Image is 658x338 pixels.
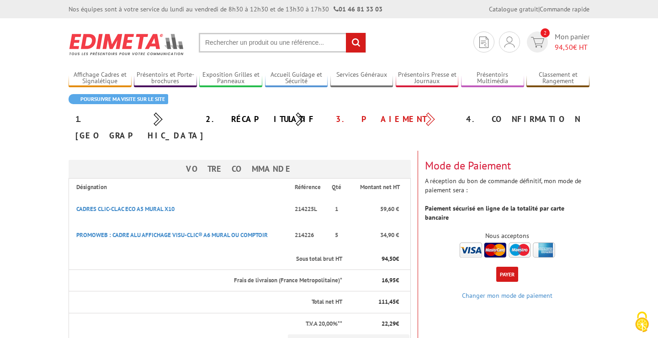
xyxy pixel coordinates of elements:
div: Nous acceptons [425,231,589,240]
div: A réception du bon de commande définitif, mon mode de paiement sera : [418,151,596,259]
img: devis rapide [531,37,544,48]
p: 1 [331,205,342,214]
th: Sous total brut HT [69,248,343,270]
a: Commande rapide [540,5,589,13]
span: 2 [541,28,550,37]
a: Services Généraux [330,71,393,86]
p: Montant net HT [350,183,409,192]
span: Mon panier [555,32,589,53]
p: € [350,276,399,285]
p: T.V.A 20,00%** [76,320,342,328]
img: devis rapide [479,37,488,48]
strong: 01 46 81 33 03 [334,5,382,13]
a: Présentoirs Multimédia [461,71,524,86]
a: Exposition Grilles et Panneaux [199,71,262,86]
div: 3. Paiement [329,111,459,127]
img: Edimeta [69,27,185,61]
button: Cookies (fenêtre modale) [626,307,658,338]
button: Payer [496,267,518,282]
p: Désignation [76,183,284,192]
div: | [489,5,589,14]
input: Rechercher un produit ou une référence... [199,33,366,53]
p: 5 [331,231,342,240]
th: Total net HT [69,291,343,313]
p: 214225L [292,201,323,218]
a: devis rapide 2 Mon panier 94,50€ HT [525,32,589,53]
strong: Paiement sécurisé en ligne de la totalité par carte bancaire [425,204,564,222]
p: € [350,320,399,328]
img: accepted.png [460,243,555,258]
th: Frais de livraison (France Metropolitaine)* [69,269,343,291]
p: € [350,255,399,264]
a: Présentoirs et Porte-brochures [134,71,197,86]
p: 59,60 € [350,205,399,214]
span: 94,50 [382,255,396,263]
p: 34,90 € [350,231,399,240]
a: Présentoirs Presse et Journaux [396,71,459,86]
input: rechercher [346,33,366,53]
span: 22,29 [382,320,396,327]
a: Affichage Cadres et Signalétique [69,71,132,86]
div: 1. [GEOGRAPHIC_DATA] [69,111,199,144]
span: € HT [555,42,589,53]
a: Catalogue gratuit [489,5,538,13]
span: 94,50 [555,42,573,52]
a: Poursuivre ma visite sur le site [69,94,168,104]
p: Qté [331,183,342,192]
a: CADRES CLIC-CLAC ECO A5 MURAL X10 [76,205,175,213]
img: Cookies (fenêtre modale) [631,311,653,333]
span: 111,45 [378,298,396,306]
div: Nos équipes sont à votre service du lundi au vendredi de 8h30 à 12h30 et de 13h30 à 17h30 [69,5,382,14]
h3: Votre Commande [69,160,411,178]
a: 2. Récapitulatif [206,114,315,124]
h3: Mode de Paiement [425,160,589,172]
a: Classement et Rangement [526,71,589,86]
div: 4. Confirmation [459,111,589,127]
a: Changer mon mode de paiement [462,291,552,300]
a: Accueil Guidage et Sécurité [265,71,328,86]
span: 16,95 [382,276,396,284]
p: € [350,298,399,306]
a: PROMOWEB : CADRE ALU AFFICHAGE VISU-CLIC® A6 MURAL OU COMPTOIR [76,231,268,239]
p: Référence [292,183,323,192]
p: 214226 [292,227,323,244]
img: devis rapide [504,37,515,48]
